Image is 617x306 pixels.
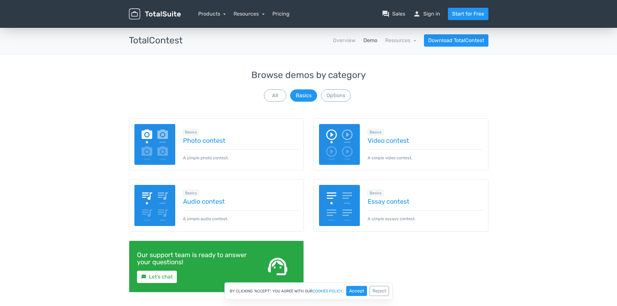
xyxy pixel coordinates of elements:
[129,70,488,80] h3: Browse demos by category
[272,10,290,18] a: Pricing
[134,185,176,226] img: audio-poll.png
[183,190,199,196] span: Browse all in Basics
[290,89,317,102] button: Basics
[382,10,390,18] span: question_answer
[333,37,356,44] a: Overview
[368,198,483,205] a: Essay contest
[413,10,421,18] span: person
[370,286,389,296] button: Reject
[368,149,483,161] p: A simple video contest.
[424,34,488,47] a: Download TotalContest
[413,10,440,18] a: personSign in
[448,8,488,20] a: Start for Free
[137,251,250,266] h4: Our support team is ready to answer your questions!
[137,271,177,283] a: smsLet's chat
[319,185,360,226] img: essay-contest.png
[183,210,298,222] p: A simple audio contest.
[382,10,405,18] a: question_answerSales
[363,37,377,44] a: Demo
[385,37,416,43] a: Resources
[224,282,393,300] div: By clicking "Accept", you agree with our .
[198,11,226,17] a: Products
[183,129,199,135] span: Browse all in Basics
[368,129,383,135] span: Browse all in Basics
[134,124,176,165] img: image-poll.png
[183,149,298,161] p: A simple photo contest.
[183,137,298,144] a: Photo contest
[313,289,343,293] a: cookies policy
[141,274,146,279] small: sms
[368,190,383,196] span: Browse all in Basics
[321,89,351,102] button: Options
[264,89,286,102] button: All
[129,8,181,20] img: TotalSuite for WordPress
[183,198,298,205] a: Audio contest
[129,36,183,46] h3: TotalContest
[266,255,289,278] span: support_agent
[319,124,360,165] img: video-poll.png
[368,210,483,222] p: A simple essays contest.
[234,11,265,17] a: Resources
[368,137,483,144] a: Video contest
[346,286,367,296] button: Accept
